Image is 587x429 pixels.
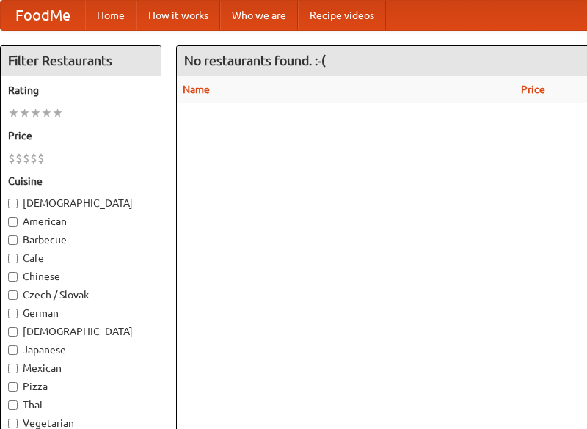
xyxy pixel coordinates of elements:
a: FoodMe [1,1,85,30]
label: Barbecue [8,232,153,247]
li: ★ [41,105,52,121]
a: Price [521,84,545,95]
label: Cafe [8,251,153,265]
label: Pizza [8,379,153,394]
label: German [8,306,153,320]
label: [DEMOGRAPHIC_DATA] [8,196,153,210]
li: ★ [30,105,41,121]
a: Home [85,1,136,30]
li: ★ [52,105,63,121]
a: Recipe videos [298,1,386,30]
li: ★ [19,105,30,121]
input: Chinese [8,272,18,282]
input: Thai [8,400,18,410]
li: $ [37,150,45,166]
label: Japanese [8,342,153,357]
a: How it works [136,1,220,30]
h5: Rating [8,83,153,98]
label: Thai [8,397,153,412]
input: Czech / Slovak [8,290,18,300]
label: Czech / Slovak [8,287,153,302]
input: [DEMOGRAPHIC_DATA] [8,327,18,337]
a: Name [183,84,210,95]
ng-pluralize: No restaurants found. :-( [184,54,326,67]
li: $ [8,150,15,166]
label: Mexican [8,361,153,375]
li: ★ [8,105,19,121]
label: American [8,214,153,229]
label: Chinese [8,269,153,284]
input: Mexican [8,364,18,373]
input: Pizza [8,382,18,392]
input: Vegetarian [8,419,18,428]
input: Barbecue [8,235,18,245]
li: $ [23,150,30,166]
h4: Filter Restaurants [1,46,161,76]
a: Who we are [220,1,298,30]
input: [DEMOGRAPHIC_DATA] [8,199,18,208]
label: [DEMOGRAPHIC_DATA] [8,324,153,339]
h5: Price [8,128,153,143]
li: $ [15,150,23,166]
input: German [8,309,18,318]
input: Japanese [8,345,18,355]
input: Cafe [8,254,18,263]
li: $ [30,150,37,166]
h5: Cuisine [8,174,153,188]
input: American [8,217,18,227]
